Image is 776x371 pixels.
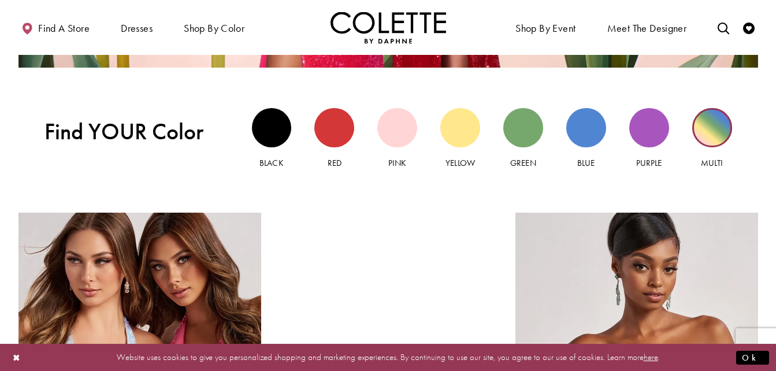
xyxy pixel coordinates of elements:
div: Multi view [692,108,732,148]
span: Dresses [121,23,153,34]
a: Toggle search [715,12,732,43]
div: Purple view [629,108,669,148]
a: Red view Red [314,108,354,170]
div: Yellow view [440,108,480,148]
img: Colette by Daphne [331,12,446,43]
a: here [644,351,658,363]
a: Visit Home Page [331,12,446,43]
span: Shop by color [184,23,244,34]
a: Black view Black [252,108,292,170]
a: Meet the designer [604,12,690,43]
div: Black view [252,108,292,148]
a: Find a store [18,12,92,43]
span: Shop By Event [515,23,575,34]
a: Green view Green [503,108,543,170]
span: Shop By Event [513,12,578,43]
button: Close Dialog [7,347,27,368]
span: Dresses [118,12,155,43]
span: Find YOUR Color [44,118,226,145]
span: Green [510,157,536,169]
a: Check Wishlist [740,12,758,43]
a: Yellow view Yellow [440,108,480,170]
span: Yellow [445,157,474,169]
a: Purple view Purple [629,108,669,170]
button: Submit Dialog [736,350,769,365]
p: Website uses cookies to give you personalized shopping and marketing experiences. By continuing t... [83,350,693,365]
div: Green view [503,108,543,148]
span: Blue [577,157,595,169]
a: Pink view Pink [377,108,417,170]
span: Find a store [38,23,90,34]
span: Shop by color [181,12,247,43]
div: Red view [314,108,354,148]
a: Multi view Multi [692,108,732,170]
span: Pink [388,157,406,169]
span: Red [328,157,341,169]
span: Multi [701,157,723,169]
span: Black [259,157,283,169]
div: Blue view [566,108,606,148]
span: Meet the designer [607,23,687,34]
a: Blue view Blue [566,108,606,170]
span: Purple [636,157,662,169]
div: Pink view [377,108,417,148]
